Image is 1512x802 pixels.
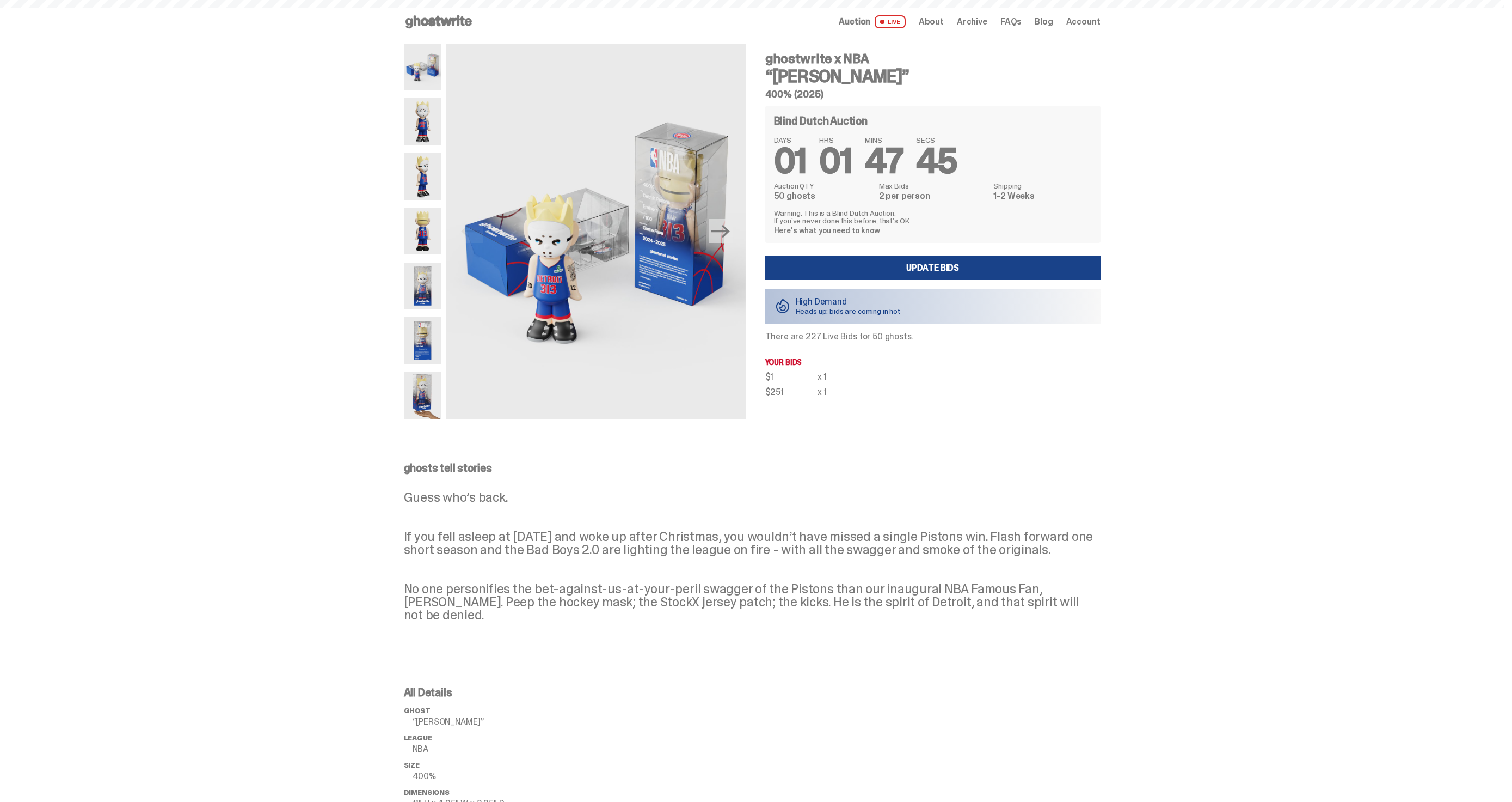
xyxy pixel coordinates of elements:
span: 01 [819,138,852,184]
p: High Demand [796,297,901,306]
span: 47 [865,138,903,184]
span: League [404,733,432,743]
img: Eminem_NBA_400_10.png [404,44,441,90]
a: FAQs [1000,17,1022,26]
div: x 1 [818,373,827,381]
a: Here's what you need to know [774,226,880,235]
span: 01 [774,138,807,184]
button: Next [709,219,733,243]
img: Copy%20of%20Eminem_NBA_400_1.png [404,98,441,145]
h5: 400% (2025) [765,89,1101,99]
dt: Shipping [993,182,1091,190]
span: Size [404,761,420,770]
span: Dimensions [404,788,450,797]
h4: Blind Dutch Auction [774,116,868,126]
h4: ghostwrite x NBA [765,52,1101,65]
a: Blog [1035,17,1053,26]
img: Copy%20of%20Eminem_NBA_400_6.png [404,208,441,254]
div: $1 [765,373,818,381]
p: ghosts tell stories [404,463,1101,473]
p: There are 227 Live Bids for 50 ghosts. [765,332,1101,341]
p: Heads up: bids are coming in hot [796,307,901,315]
a: Account [1066,17,1101,26]
span: LIVE [875,15,906,28]
a: Auction LIVE [839,15,905,28]
p: All Details [404,687,578,698]
p: “[PERSON_NAME]” [413,718,578,726]
dt: Max Bids [879,182,987,190]
img: Eminem_NBA_400_13.png [404,317,441,364]
div: x 1 [818,388,827,397]
span: MINS [865,136,903,144]
span: 45 [916,138,957,184]
dd: 2 per person [879,192,987,200]
p: Guess who’s back. If you fell asleep at [DATE] and woke up after Christmas, you wouldn’t have mis... [404,491,1101,622]
p: Warning: This is a Blind Dutch Auction. If you’ve never done this before, that’s OK. [774,209,1092,224]
a: About [919,17,944,26]
p: Your bids [765,359,1101,366]
span: HRS [819,136,852,144]
span: Auction [839,17,870,26]
img: Eminem_NBA_400_12.png [404,263,441,309]
span: ghost [404,706,431,715]
dd: 50 ghosts [774,192,872,200]
a: Update Bids [765,256,1101,280]
a: Archive [957,17,987,26]
div: $251 [765,388,818,397]
span: SECS [916,136,957,144]
img: Copy%20of%20Eminem_NBA_400_3.png [404,153,441,200]
dd: 1-2 Weeks [993,192,1091,200]
p: NBA [413,745,578,754]
img: Eminem_NBA_400_10.png [446,44,746,419]
img: eminem%20scale.png [404,372,441,418]
span: DAYS [774,136,807,144]
dt: Auction QTY [774,182,872,190]
p: 400% [413,772,578,781]
h3: “[PERSON_NAME]” [765,68,1101,85]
